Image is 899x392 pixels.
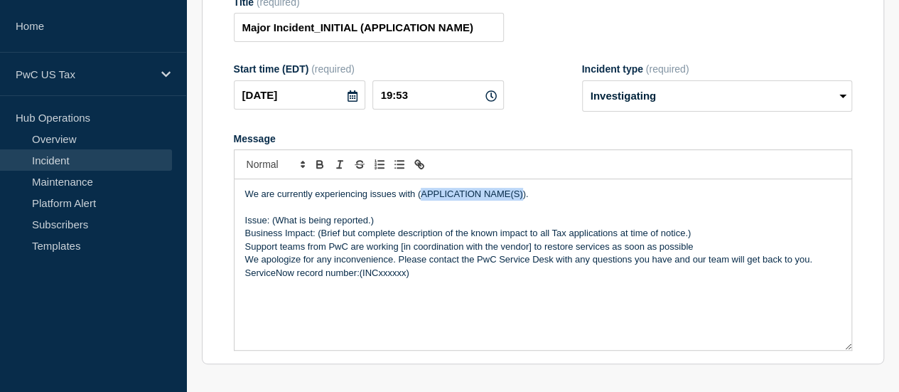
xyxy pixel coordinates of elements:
button: Toggle link [409,156,429,173]
button: Toggle bold text [310,156,330,173]
input: HH:MM [372,80,504,110]
div: Start time (EDT) [234,63,504,75]
p: PwC US Tax [16,68,152,80]
select: Incident type [582,80,852,112]
span: Font size [240,156,310,173]
p: ServiceNow record number:(INCxxxxxx) [245,267,841,280]
div: Incident type [582,63,852,75]
p: We are currently experiencing issues with (APPLICATION NAME(S)). [245,188,841,201]
p: Support teams from PwC are working [in coordination with the vendor] to restore services as soon ... [245,240,841,253]
p: We apologize for any inconvenience. Please contact the PwC Service Desk with any questions you ha... [245,253,841,266]
p: Business Impact: (Brief but complete description of the known impact to all Tax applications at t... [245,227,841,240]
button: Toggle ordered list [370,156,389,173]
input: Title [234,13,504,42]
span: (required) [646,63,689,75]
button: Toggle bulleted list [389,156,409,173]
input: YYYY-MM-DD [234,80,365,110]
p: Issue: (What is being reported.) [245,214,841,227]
button: Toggle italic text [330,156,350,173]
span: (required) [311,63,355,75]
div: Message [235,179,851,350]
button: Toggle strikethrough text [350,156,370,173]
div: Message [234,133,852,144]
